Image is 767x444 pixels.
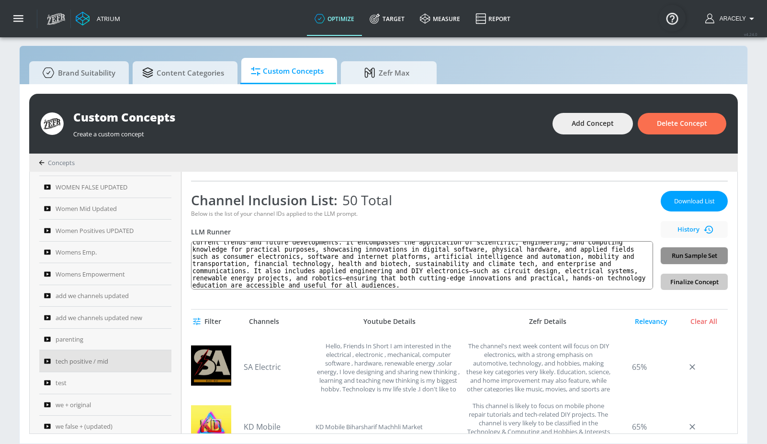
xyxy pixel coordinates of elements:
div: Relevancy [627,317,675,326]
div: The channel's next week content will focus on DIY electronics, with a strong emphasis on automoti... [466,342,611,392]
a: we + original [39,394,171,416]
a: measure [412,1,468,36]
span: parenting [56,333,83,345]
span: 50 Total [338,191,392,209]
button: Delete Concept [638,113,726,134]
a: parenting [39,329,171,351]
a: test [39,372,171,394]
a: WOMEN FALSE UPDATED [39,176,171,198]
a: Womens Empowerment [39,263,171,285]
a: add we channels updated new [39,307,171,329]
span: tech positive / mid [56,355,108,367]
div: Atrium [93,14,120,23]
a: Report [468,1,518,36]
a: we false + (updated) [39,416,171,438]
a: SA Electric [244,362,311,372]
button: Add Concept [553,113,633,134]
span: Brand Suitability [39,61,115,84]
span: Run Sample Set [668,250,720,261]
div: Clear All [680,317,728,326]
span: History [665,224,724,235]
span: add we channels updated [56,290,129,301]
button: Aracely [705,13,757,24]
textarea: technology: Technology content includes electronics product reviews, tech news, tutorials, and di... [191,241,653,289]
div: Concepts [39,158,75,167]
button: Filter [191,313,225,331]
span: we false + (updated) [56,421,113,432]
div: 65% [616,342,664,392]
button: History [661,221,728,238]
a: KD Mobile [244,422,311,432]
a: Atrium [76,11,120,26]
span: Zefr Max [350,61,423,84]
a: Target [362,1,412,36]
span: Content Categories [142,61,224,84]
img: UC8-8AnkcqBslP3_73rG7aCw [191,345,231,386]
a: Women Mid Updated [39,198,171,220]
span: Delete Concept [657,118,707,130]
a: add we channels updated [39,285,171,307]
span: add we channels updated new [56,312,142,323]
span: WOMEN FALSE UPDATED [56,181,127,193]
a: tech positive / mid [39,350,171,372]
a: optimize [307,1,362,36]
div: Youtube Details [311,317,468,326]
span: Download List [670,196,718,207]
div: Hello, Friends In Short I am interested in the electrical , electronic , mechanical, computer sof... [316,342,461,392]
span: Concepts [48,158,75,167]
span: login as: aracely.alvarenga@zefr.com [716,15,746,22]
div: Create a custom concept [73,125,543,138]
span: Add Concept [572,118,614,130]
div: LLM Runner [191,227,653,236]
div: Zefr Details [473,317,622,326]
div: Custom Concepts [73,109,543,125]
span: test [56,377,67,388]
span: Filter [195,316,221,328]
span: Women Positives UPDATED [56,225,134,236]
div: Channels [249,317,279,326]
span: v 4.24.0 [744,32,757,37]
span: Women Mid Updated [56,203,117,214]
button: Run Sample Set [661,247,728,264]
span: we + original [56,399,91,411]
a: Womens Emp. [39,242,171,264]
span: Womens Emp. [56,246,97,258]
button: Download List [661,191,728,211]
a: Women Positives UPDATED [39,220,171,242]
div: Channel Inclusion List: [191,191,653,209]
div: Below is the list of your channel IDs applied to the LLM prompt. [191,210,653,218]
span: Custom Concepts [251,60,324,83]
button: Open Resource Center [659,5,686,32]
span: Womens Empowerment [56,268,125,280]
